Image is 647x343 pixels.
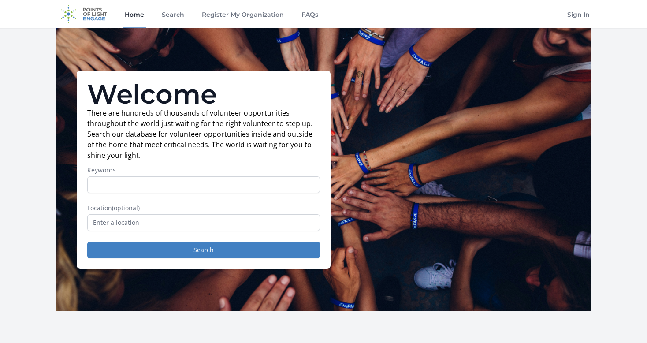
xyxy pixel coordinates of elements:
[87,81,320,108] h1: Welcome
[87,204,320,213] label: Location
[87,108,320,160] p: There are hundreds of thousands of volunteer opportunities throughout the world just waiting for ...
[87,242,320,258] button: Search
[87,214,320,231] input: Enter a location
[87,166,320,175] label: Keywords
[112,204,140,212] span: (optional)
